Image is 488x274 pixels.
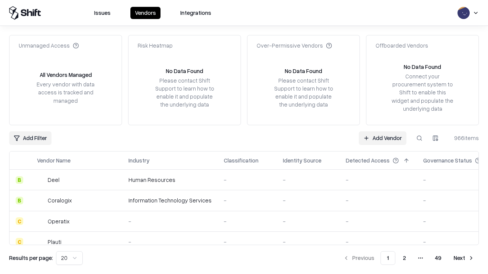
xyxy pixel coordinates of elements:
[380,251,395,265] button: 1
[138,41,173,49] div: Risk Heatmap
[48,196,72,204] div: Coralogix
[448,134,479,142] div: 966 items
[391,72,454,113] div: Connect your procurement system to Shift to enable this widget and populate the underlying data
[16,238,23,245] div: C
[48,238,61,246] div: Plauti
[376,41,428,49] div: Offboarded Vendors
[283,217,334,225] div: -
[224,156,258,164] div: Classification
[128,238,212,246] div: -
[346,156,390,164] div: Detected Access
[339,251,479,265] nav: pagination
[153,76,216,109] div: Please contact Shift Support to learn how to enable it and populate the underlying data
[397,251,412,265] button: 2
[257,41,332,49] div: Over-Permissive Vendors
[40,71,92,79] div: All Vendors Managed
[404,63,441,71] div: No Data Found
[48,176,59,184] div: Deel
[37,156,71,164] div: Vendor Name
[90,7,115,19] button: Issues
[224,238,271,246] div: -
[224,217,271,225] div: -
[9,254,53,262] p: Results per page:
[16,197,23,204] div: B
[48,217,69,225] div: Operatix
[346,176,411,184] div: -
[346,196,411,204] div: -
[224,196,271,204] div: -
[429,251,448,265] button: 49
[9,131,51,145] button: Add Filter
[176,7,216,19] button: Integrations
[283,176,334,184] div: -
[128,196,212,204] div: Information Technology Services
[272,76,335,109] div: Please contact Shift Support to learn how to enable it and populate the underlying data
[359,131,406,145] a: Add Vendor
[37,217,45,225] img: Operatix
[34,80,97,104] div: Every vendor with data access is tracked and managed
[449,251,479,265] button: Next
[346,238,411,246] div: -
[19,41,79,49] div: Unmanaged Access
[285,67,322,75] div: No Data Found
[37,238,45,245] img: Plauti
[128,156,149,164] div: Industry
[224,176,271,184] div: -
[130,7,161,19] button: Vendors
[423,156,472,164] div: Governance Status
[128,176,212,184] div: Human Resources
[128,217,212,225] div: -
[283,156,321,164] div: Identity Source
[283,196,334,204] div: -
[37,197,45,204] img: Coralogix
[166,67,203,75] div: No Data Found
[37,176,45,184] img: Deel
[346,217,411,225] div: -
[283,238,334,246] div: -
[16,217,23,225] div: C
[16,176,23,184] div: B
